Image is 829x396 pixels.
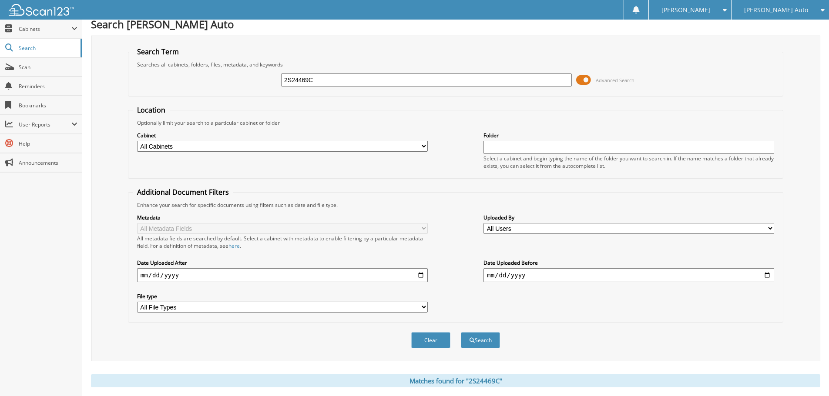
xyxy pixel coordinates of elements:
[19,25,71,33] span: Cabinets
[137,214,428,221] label: Metadata
[137,132,428,139] label: Cabinet
[19,159,77,166] span: Announcements
[661,7,710,13] span: [PERSON_NAME]
[133,47,183,57] legend: Search Term
[785,354,829,396] iframe: Chat Widget
[137,268,428,282] input: start
[744,7,808,13] span: [PERSON_NAME] Auto
[19,121,71,128] span: User Reports
[133,105,170,115] legend: Location
[137,293,428,300] label: File type
[19,140,77,147] span: Help
[133,119,779,126] div: Optionally limit your search to a particular cabinet or folder
[461,332,500,348] button: Search
[19,44,76,52] span: Search
[133,187,233,197] legend: Additional Document Filters
[411,332,450,348] button: Clear
[91,374,820,387] div: Matches found for "2S24469C"
[19,63,77,71] span: Scan
[228,242,240,250] a: here
[483,155,774,170] div: Select a cabinet and begin typing the name of the folder you want to search in. If the name match...
[483,268,774,282] input: end
[91,17,820,31] h1: Search [PERSON_NAME] Auto
[137,259,428,266] label: Date Uploaded After
[483,132,774,139] label: Folder
[9,4,74,16] img: scan123-logo-white.svg
[483,259,774,266] label: Date Uploaded Before
[483,214,774,221] label: Uploaded By
[133,61,779,68] div: Searches all cabinets, folders, files, metadata, and keywords
[19,83,77,90] span: Reminders
[596,77,634,83] span: Advanced Search
[137,235,428,250] div: All metadata fields are searched by default. Select a cabinet with metadata to enable filtering b...
[133,201,779,209] div: Enhance your search for specific documents using filters such as date and file type.
[19,102,77,109] span: Bookmarks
